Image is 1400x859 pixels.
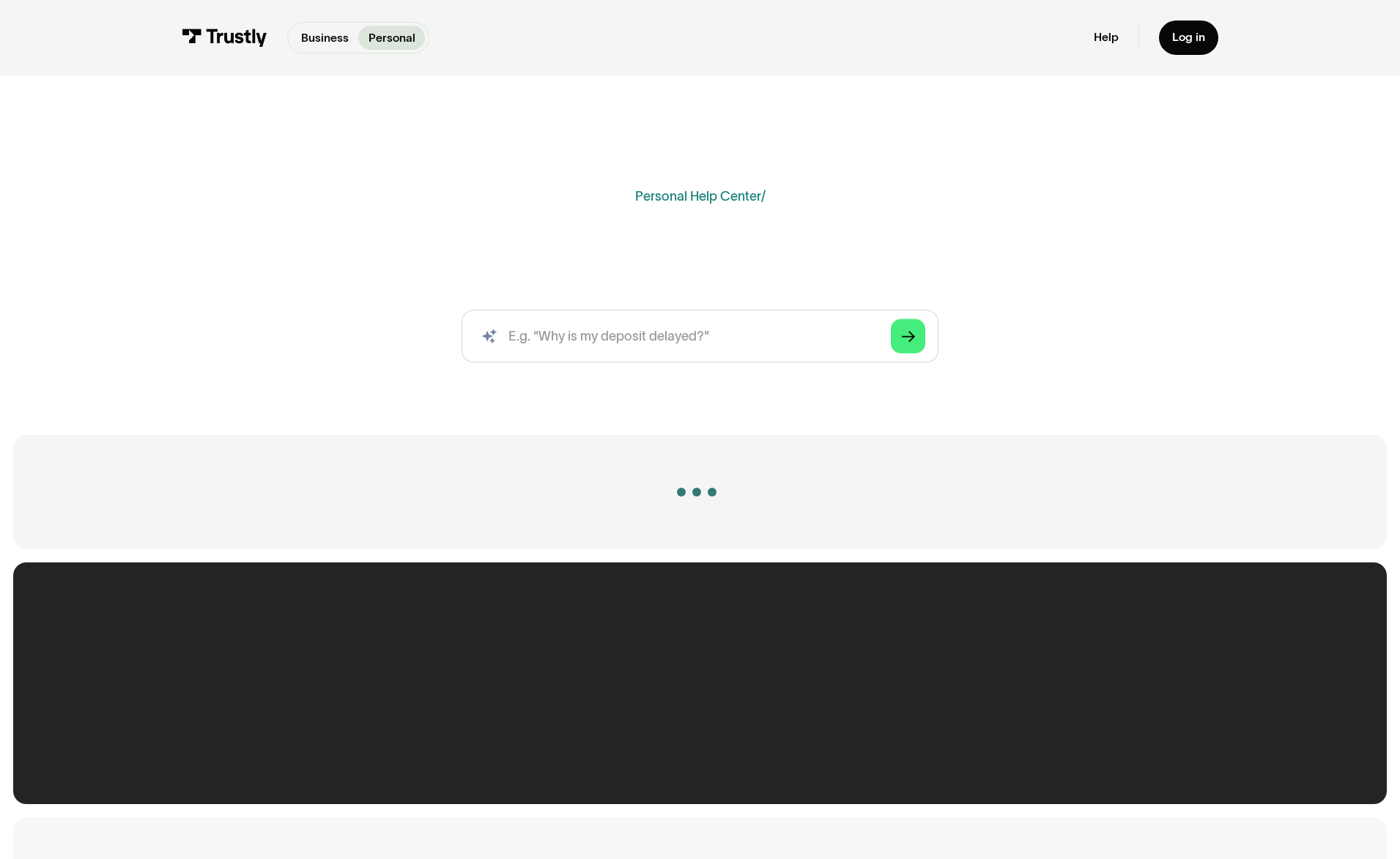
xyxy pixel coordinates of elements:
[1159,21,1218,55] a: Log in
[1172,30,1205,45] div: Log in
[635,189,761,204] a: Personal Help Center
[462,310,938,362] input: search
[1094,30,1119,45] a: Help
[301,29,349,47] p: Business
[368,29,415,47] p: Personal
[182,29,267,47] img: Trustly Logo
[291,26,358,50] a: Business
[761,189,766,204] div: /
[358,26,425,50] a: Personal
